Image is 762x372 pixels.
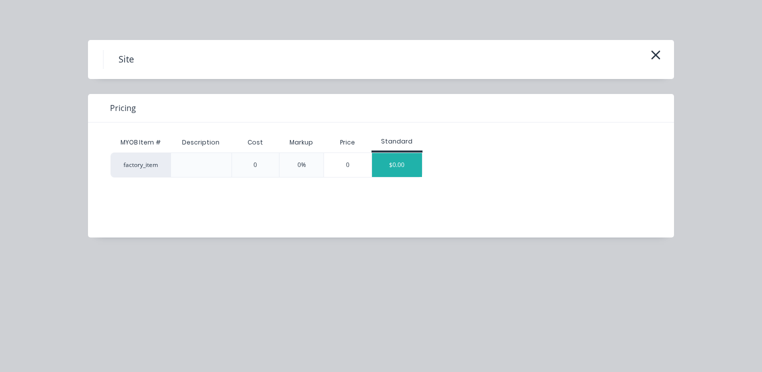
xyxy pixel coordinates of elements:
div: 0% [297,160,306,169]
span: Pricing [110,102,136,114]
div: 0 [324,153,371,177]
div: Standard [371,137,422,146]
div: factory_item [110,152,170,177]
div: $0.00 [372,153,422,177]
div: MYOB Item # [110,132,170,152]
div: Description [174,130,227,155]
div: Cost [231,132,279,152]
h4: Site [103,50,149,69]
div: Price [323,132,371,152]
div: Markup [279,132,323,152]
div: 0 [253,160,257,169]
